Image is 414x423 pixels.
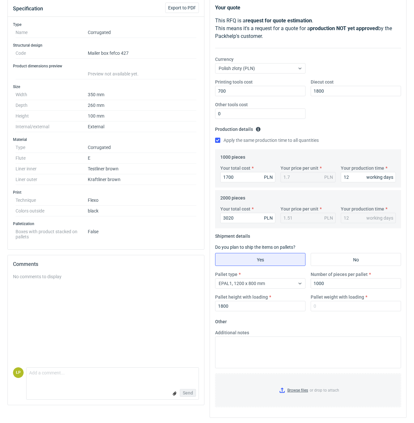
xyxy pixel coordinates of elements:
[13,137,199,142] h3: Material
[366,215,393,221] div: working days
[310,25,378,31] strong: production NOT yet approved
[88,71,139,76] span: Preview not available yet.
[13,367,24,378] div: Łukasz Postawa
[13,367,24,378] figcaption: ŁP
[215,86,305,96] input: 0
[324,174,333,180] div: PLN
[13,221,199,226] h3: Palletization
[215,56,234,63] label: Currency
[16,48,88,59] dt: Code
[16,89,88,100] dt: Width
[88,164,196,174] dd: Testliner brown
[215,101,248,108] label: Other tools cost
[215,137,319,143] label: Apply the same production time to all quantities
[16,164,88,174] dt: Liner inner
[215,253,305,266] label: Yes
[311,294,364,300] label: Pallet weight with loading
[88,89,196,100] dd: 350 mm
[311,79,334,85] label: Diecut cost
[281,206,318,212] label: Your price per unit
[215,329,249,336] label: Additional notes
[366,174,393,180] div: working days
[88,121,196,132] dd: External
[88,226,196,239] dd: False
[168,6,196,10] span: Export to PDF
[180,389,196,397] button: Send
[215,271,237,278] label: Pallet type
[215,17,401,40] p: This RFQ is a . This means it's a request for a quote for a by the Packhelp's customer.
[16,100,88,111] dt: Depth
[341,172,396,182] input: 0
[311,253,401,266] label: No
[215,301,305,311] input: 0
[16,195,88,206] dt: Technique
[165,3,199,13] button: Export to PDF
[246,17,312,24] strong: request for quote estimation
[215,231,250,239] legend: Shipment details
[219,66,255,71] span: Polish złoty (PLN)
[220,193,245,200] legend: 2000 pieces
[88,195,196,206] dd: Flexo
[16,206,88,216] dt: Colors outside
[88,27,196,38] dd: Corrugated
[88,174,196,185] dd: Kraftliner brown
[88,206,196,216] dd: black
[220,152,245,160] legend: 1000 pieces
[220,172,275,182] input: 0
[13,260,199,268] h2: Comments
[88,48,196,59] dd: Mailer box fefco 427
[215,79,253,85] label: Printing tools cost
[220,206,250,212] label: Your total cost
[16,27,88,38] dt: Name
[215,109,305,119] input: 0
[88,100,196,111] dd: 260 mm
[215,5,240,11] strong: Your quote
[281,165,318,171] label: Your price per unit
[311,86,401,96] input: 0
[341,206,384,212] label: Your production time
[16,174,88,185] dt: Liner outer
[324,215,333,221] div: PLN
[16,142,88,153] dt: Type
[220,165,250,171] label: Your total cost
[88,111,196,121] dd: 100 mm
[183,391,193,395] span: Send
[16,226,88,239] dt: Boxes with product stacked on pallets
[13,43,199,48] h3: Structural design
[264,215,273,221] div: PLN
[311,301,401,311] input: 0
[215,124,261,132] legend: Production details
[16,111,88,121] dt: Height
[13,84,199,89] h3: Size
[264,174,273,180] div: PLN
[215,245,295,250] label: Do you plan to ship the items on pallets?
[88,142,196,153] dd: Corrugated
[311,271,368,278] label: Number of pieces per pallet
[13,190,199,195] h3: Print
[88,153,196,164] dd: E
[219,281,265,286] span: EPAL1, 1200 x 800 mm
[13,273,199,280] div: No comments to display
[16,121,88,132] dt: Internal/external
[13,1,43,17] button: Specification
[215,294,268,300] label: Pallet height with loading
[13,63,199,69] h3: Product dimensions preview
[13,22,199,27] h3: Type
[311,278,401,289] input: 0
[341,165,384,171] label: Your production time
[215,316,227,324] legend: Other
[215,374,401,407] label: or drop to attach
[16,153,88,164] dt: Flute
